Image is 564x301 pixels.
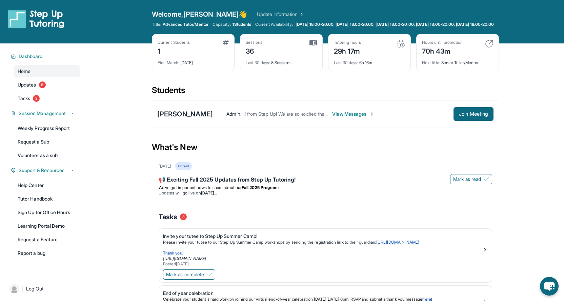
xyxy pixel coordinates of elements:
[233,22,251,27] span: 1 Students
[213,22,231,27] span: Capacity:
[223,40,229,45] img: card
[16,110,76,117] button: Session Management
[163,290,482,297] div: End of year celebration
[369,111,375,117] img: Chevron-Right
[242,185,279,190] strong: Fall 2025 Program:
[14,193,80,205] a: Tutor Handbook
[163,261,482,267] div: Posted [DATE]
[422,40,463,45] div: Hours until promotion
[14,149,80,162] a: Volunteer as a sub
[163,233,482,240] div: Invite your tutee to Step Up Summer Camp!
[485,40,493,48] img: card
[158,45,190,56] div: 1
[207,272,212,277] img: Mark as complete
[19,167,64,174] span: Support & Resources
[422,60,440,65] span: Next title :
[7,281,80,296] a: |Log Out
[540,277,559,296] button: chat-button
[422,45,463,56] div: 70h 43m
[246,40,263,45] div: Sessions
[159,229,492,268] a: Invite your tutee to Step Up Summer Camp!Please invite your tutee to our Step Up Summer Camp work...
[255,22,293,27] span: Current Availability:
[14,247,80,259] a: Report a bug
[296,22,494,27] span: [DATE] 18:00-20:00, [DATE] 18:00-20:00, [DATE] 18:00-20:00, [DATE] 18:00-20:00, [DATE] 18:00-20:00
[158,56,229,65] div: [DATE]
[257,11,304,18] a: Update Information
[246,56,317,65] div: 8 Sessions
[152,85,499,100] div: Students
[158,40,190,45] div: Current Students
[22,285,23,293] span: |
[14,206,80,219] a: Sign Up for Office Hours
[294,22,496,27] a: [DATE] 18:00-20:00, [DATE] 18:00-20:00, [DATE] 18:00-20:00, [DATE] 18:00-20:00, [DATE] 18:00-20:00
[450,174,492,184] button: Mark as read
[454,107,493,121] button: Join Meeting
[33,95,40,102] span: 3
[334,45,361,56] div: 29h 17m
[246,60,270,65] span: Last 30 days :
[163,240,482,245] p: Please invite your tutee to our Step Up Summer Camp workshops by sending the registration link to...
[159,185,242,190] span: We’ve got important news to share about our
[175,162,192,170] div: Unread
[163,250,183,256] span: Thank you!
[180,213,187,220] span: 3
[14,136,80,148] a: Request a Sub
[18,95,30,102] span: Tasks
[163,256,206,261] a: [URL][DOMAIN_NAME]
[159,212,177,222] span: Tasks
[16,53,76,60] button: Dashboard
[332,111,375,117] span: View Messages
[39,81,46,88] span: 8
[163,269,215,280] button: Mark as complete
[334,60,358,65] span: Last 30 days :
[14,233,80,246] a: Request a Feature
[14,122,80,134] a: Weekly Progress Report
[226,111,241,117] span: Admin :
[453,176,481,183] span: Mark as read
[8,10,64,29] img: logo
[334,40,361,45] div: Tutoring hours
[18,81,36,88] span: Updates
[18,68,31,75] span: Home
[152,132,499,162] div: What's New
[201,190,217,195] strong: [DATE]
[246,45,263,56] div: 36
[26,285,44,292] span: Log Out
[158,60,179,65] span: First Match :
[152,22,161,27] span: Title:
[309,40,317,46] img: card
[14,79,80,91] a: Updates8
[159,190,492,196] li: Updates will go live on
[14,220,80,232] a: Learning Portal Demo
[152,10,247,19] span: Welcome, [PERSON_NAME] 👋
[397,40,405,48] img: card
[14,92,80,105] a: Tasks3
[159,175,492,185] div: 📢 Exciting Fall 2025 Updates from Step Up Tutoring!
[163,22,208,27] span: Advanced Tutor/Mentor
[166,271,204,278] span: Mark as complete
[484,176,489,182] img: Mark as read
[19,110,66,117] span: Session Management
[14,65,80,77] a: Home
[14,179,80,191] a: Help Center
[157,109,213,119] div: [PERSON_NAME]
[334,56,405,65] div: 6h 16m
[298,11,304,18] img: Chevron Right
[459,112,488,116] span: Join Meeting
[422,56,493,65] div: Senior Tutor/Mentor
[376,240,419,245] a: [URL][DOMAIN_NAME]
[9,284,19,294] img: user-img
[19,53,43,60] span: Dashboard
[16,167,76,174] button: Support & Resources
[159,164,171,169] div: [DATE]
